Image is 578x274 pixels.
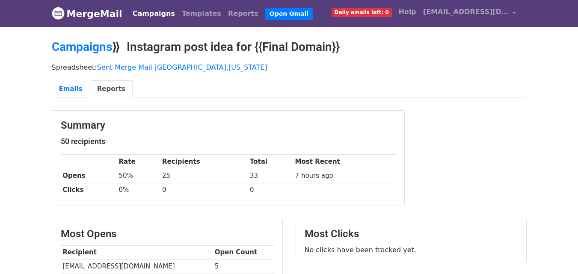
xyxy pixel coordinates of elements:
th: Open Count [213,245,274,259]
th: Most Recent [293,155,396,169]
td: 25 [160,169,248,183]
th: Recipients [160,155,248,169]
td: 0 [248,183,293,197]
a: Help [395,3,420,21]
a: Reports [90,80,133,98]
h5: 50 recipients [61,137,396,146]
td: [EMAIL_ADDRESS][DOMAIN_NAME] [61,259,213,274]
p: No clicks have been tracked yet. [305,245,518,254]
th: Opens [61,169,117,183]
h3: Summary [61,119,396,132]
th: Clicks [61,183,117,197]
span: [EMAIL_ADDRESS][DOMAIN_NAME] [423,7,509,17]
span: Daily emails left: 0 [332,8,392,17]
a: Open Gmail [265,8,313,20]
th: Total [248,155,293,169]
td: 0% [117,183,160,197]
img: MergeMail logo [52,7,65,20]
a: Emails [52,80,90,98]
a: Campaigns [52,40,112,54]
td: 50% [117,169,160,183]
a: MergeMail [52,5,122,23]
h3: Most Clicks [305,228,518,240]
a: Sent Merge Mail [GEOGRAPHIC_DATA],[US_STATE] [97,63,267,71]
a: Daily emails left: 0 [328,3,395,21]
td: 7 hours ago [293,169,396,183]
a: Reports [225,5,262,22]
td: 33 [248,169,293,183]
th: Rate [117,155,160,169]
h3: Most Opens [61,228,274,240]
td: 5 [213,259,274,274]
td: 0 [160,183,248,197]
h2: ⟫ Instagram post idea for {{Final Domain}} [52,40,527,54]
a: [EMAIL_ADDRESS][DOMAIN_NAME] [420,3,520,24]
p: Spreadsheet: [52,63,527,72]
a: Templates [178,5,225,22]
a: Campaigns [129,5,178,22]
th: Recipient [61,245,213,259]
